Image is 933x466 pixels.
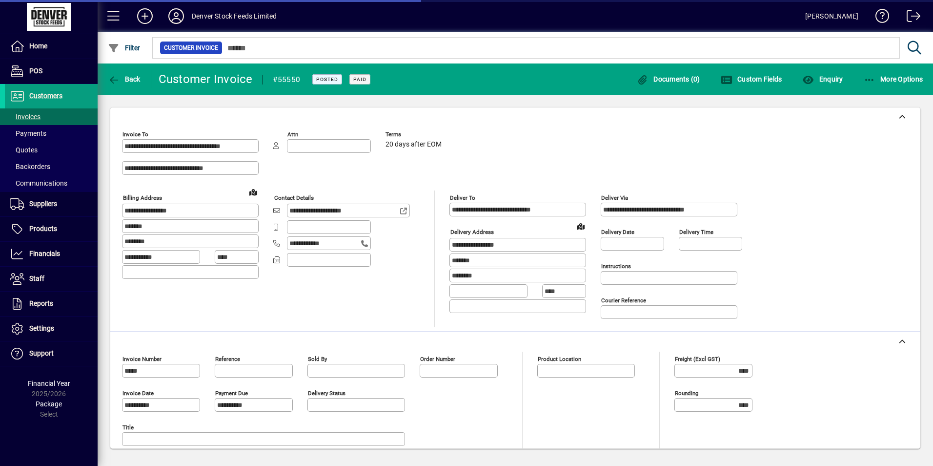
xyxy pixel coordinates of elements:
[273,72,301,87] div: #55550
[5,158,98,175] a: Backorders
[538,356,581,362] mat-label: Product location
[122,356,162,362] mat-label: Invoice number
[5,267,98,291] a: Staff
[601,263,631,270] mat-label: Instructions
[5,317,98,341] a: Settings
[308,356,327,362] mat-label: Sold by
[10,163,50,170] span: Backorders
[164,43,218,53] span: Customer Invoice
[29,324,54,332] span: Settings
[316,76,338,83] span: Posted
[29,225,57,233] span: Products
[420,356,455,362] mat-label: Order number
[601,297,646,304] mat-label: Courier Reference
[105,39,143,57] button: Filter
[864,75,923,83] span: More Options
[800,70,845,88] button: Enquiry
[861,70,926,88] button: More Options
[385,141,442,148] span: 20 days after EOM
[5,217,98,241] a: Products
[29,299,53,307] span: Reports
[5,34,98,59] a: Home
[10,146,38,154] span: Quotes
[215,390,248,397] mat-label: Payment due
[353,76,366,83] span: Paid
[36,400,62,408] span: Package
[805,8,858,24] div: [PERSON_NAME]
[721,75,782,83] span: Custom Fields
[10,179,67,187] span: Communications
[105,70,143,88] button: Back
[5,242,98,266] a: Financials
[385,131,444,138] span: Terms
[29,275,44,282] span: Staff
[5,175,98,191] a: Communications
[29,92,62,100] span: Customers
[5,59,98,84] a: POS
[29,349,54,357] span: Support
[192,8,277,24] div: Denver Stock Feeds Limited
[161,7,192,25] button: Profile
[5,341,98,366] a: Support
[122,131,148,138] mat-label: Invoice To
[129,7,161,25] button: Add
[122,424,134,431] mat-label: Title
[29,42,47,50] span: Home
[28,380,70,387] span: Financial Year
[450,194,475,201] mat-label: Deliver To
[899,2,921,34] a: Logout
[5,125,98,142] a: Payments
[5,142,98,158] a: Quotes
[5,108,98,125] a: Invoices
[637,75,700,83] span: Documents (0)
[601,194,628,201] mat-label: Deliver via
[10,129,46,137] span: Payments
[10,113,41,121] span: Invoices
[675,390,698,397] mat-label: Rounding
[29,250,60,257] span: Financials
[215,356,240,362] mat-label: Reference
[634,70,703,88] button: Documents (0)
[679,229,713,235] mat-label: Delivery time
[573,218,588,234] a: View on map
[159,71,253,87] div: Customer Invoice
[108,44,141,52] span: Filter
[287,131,298,138] mat-label: Attn
[98,70,151,88] app-page-header-button: Back
[601,229,634,235] mat-label: Delivery date
[802,75,843,83] span: Enquiry
[245,184,261,200] a: View on map
[718,70,785,88] button: Custom Fields
[122,390,154,397] mat-label: Invoice date
[5,292,98,316] a: Reports
[308,390,345,397] mat-label: Delivery status
[868,2,890,34] a: Knowledge Base
[108,75,141,83] span: Back
[29,67,42,75] span: POS
[29,200,57,208] span: Suppliers
[5,192,98,216] a: Suppliers
[675,356,720,362] mat-label: Freight (excl GST)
